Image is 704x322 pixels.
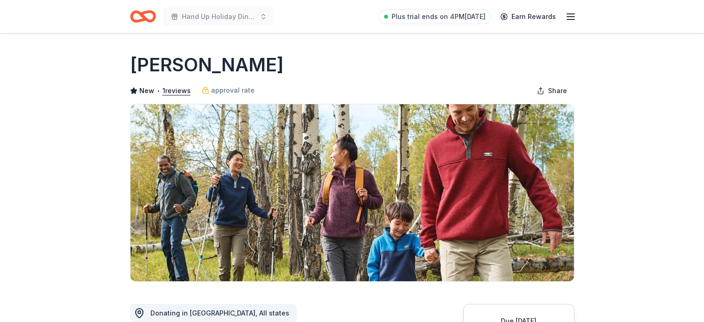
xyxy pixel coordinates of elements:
[162,85,191,96] button: 1reviews
[130,52,284,78] h1: [PERSON_NAME]
[530,82,574,100] button: Share
[163,7,274,26] button: Hand Up Holiday Dinner and Auction
[495,8,561,25] a: Earn Rewards
[182,11,256,22] span: Hand Up Holiday Dinner and Auction
[156,87,160,95] span: •
[211,85,255,96] span: approval rate
[548,85,567,96] span: Share
[131,104,574,281] img: Image for L.L.Bean
[150,309,289,317] span: Donating in [GEOGRAPHIC_DATA], All states
[139,85,154,96] span: New
[202,85,255,96] a: approval rate
[130,6,156,27] a: Home
[392,11,486,22] span: Plus trial ends on 4PM[DATE]
[379,9,491,24] a: Plus trial ends on 4PM[DATE]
